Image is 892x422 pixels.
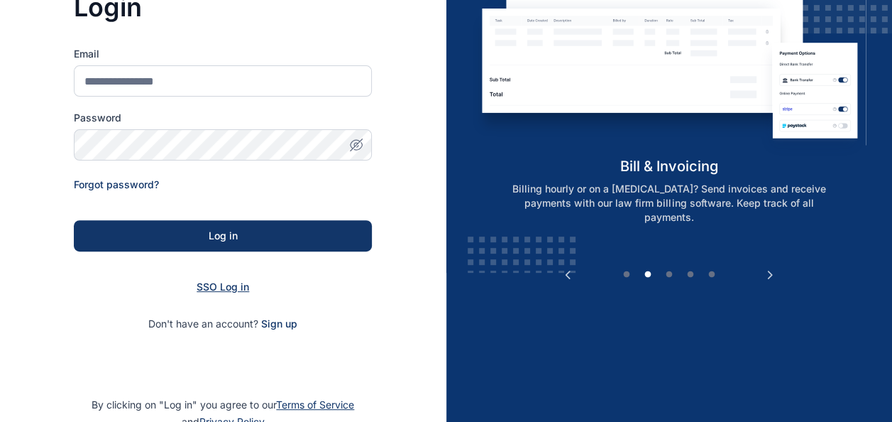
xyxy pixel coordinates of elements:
[74,47,372,61] label: Email
[561,268,575,282] button: Previous
[197,281,249,293] a: SSO Log in
[74,317,372,331] p: Don't have an account?
[641,268,655,282] button: 2
[261,317,297,331] span: Sign up
[472,156,866,176] h5: bill & invoicing
[620,268,634,282] button: 1
[74,220,372,251] button: Log in
[683,268,698,282] button: 4
[74,111,372,125] label: Password
[261,318,297,330] a: Sign up
[74,178,159,190] a: Forgot password?
[763,268,777,282] button: Next
[705,268,719,282] button: 5
[488,182,851,224] p: Billing hourly or on a [MEDICAL_DATA]? Send invoices and receive payments with our law firm billi...
[662,268,676,282] button: 3
[97,229,349,243] div: Log in
[276,399,354,411] a: Terms of Service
